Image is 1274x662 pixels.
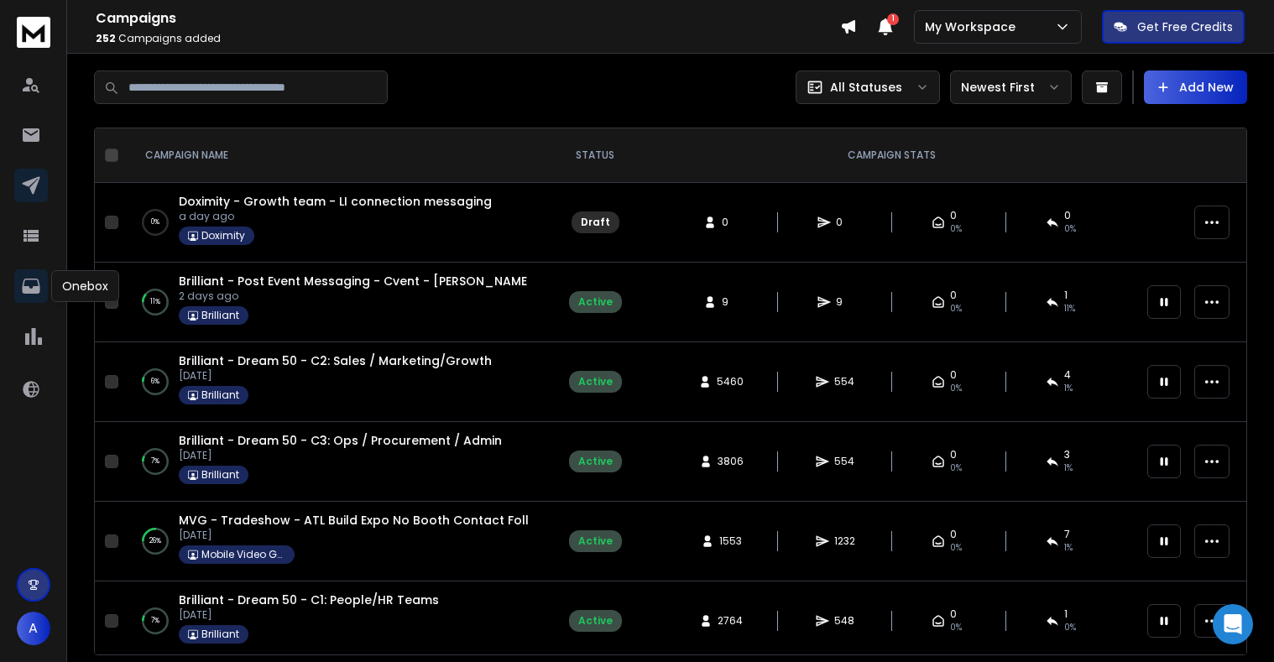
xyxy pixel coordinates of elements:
span: 9 [836,295,853,309]
p: a day ago [179,210,492,223]
p: 0 % [151,214,159,231]
p: All Statuses [830,79,902,96]
span: 0% [950,461,962,475]
h1: Campaigns [96,8,840,29]
button: A [17,612,50,645]
span: 2764 [718,614,743,628]
th: CAMPAIGN NAME [125,128,545,183]
a: Brilliant - Dream 50 - C3: Ops / Procurement / Admin [179,432,502,449]
span: 1 [1064,607,1068,621]
td: 7%Brilliant - Dream 50 - C3: Ops / Procurement / Admin[DATE]Brilliant [125,422,545,502]
span: 0 [950,448,957,461]
p: My Workspace [925,18,1022,35]
p: Doximity [201,229,245,242]
span: 0% [950,222,962,236]
span: 0% [950,382,962,395]
div: Draft [581,216,610,229]
span: 0 [836,216,853,229]
p: 26 % [149,533,161,550]
span: 0% [950,621,962,634]
div: Active [578,375,613,388]
span: 548 [834,614,854,628]
div: Active [578,614,613,628]
span: 0 [950,209,957,222]
div: Active [578,295,613,309]
span: 11 % [1064,302,1075,315]
div: Active [578,534,613,548]
button: Get Free Credits [1102,10,1245,44]
p: Brilliant [201,628,239,641]
p: [DATE] [179,529,528,542]
span: 0% [1064,222,1076,236]
p: Brilliant [201,388,239,402]
span: 0 [950,528,957,541]
span: 5460 [717,375,744,388]
td: 6%Brilliant - Dream 50 - C2: Sales / Marketing/Growth[DATE]Brilliant [125,342,545,422]
th: STATUS [545,128,645,183]
a: Brilliant - Dream 50 - C2: Sales / Marketing/Growth [179,352,492,369]
p: 2 days ago [179,289,528,303]
span: 3 [1064,448,1070,461]
span: 0 [950,368,957,382]
span: 3806 [718,455,744,468]
span: 0 [950,607,957,621]
p: 7 % [151,612,159,629]
p: 7 % [151,453,159,470]
div: Open Intercom Messenger [1213,604,1253,644]
p: Brilliant [201,309,239,322]
p: Mobile Video Guard [201,548,285,561]
span: 7 [1064,528,1070,541]
span: 0 [722,216,739,229]
span: 252 [96,31,116,45]
p: 11 % [150,294,160,310]
a: Doximity - Growth team - LI connection messaging [179,193,492,210]
p: [DATE] [179,449,502,462]
a: Brilliant - Post Event Messaging - Cvent - [PERSON_NAME] [179,273,533,289]
span: 1 % [1064,461,1073,475]
span: 0% [950,541,962,555]
span: 1553 [719,534,742,548]
td: 11%Brilliant - Post Event Messaging - Cvent - [PERSON_NAME]2 days agoBrilliant [125,263,545,342]
span: 1 % [1064,382,1073,395]
span: 554 [834,455,854,468]
span: 0 % [1064,621,1076,634]
span: 0 [950,289,957,302]
span: 1 [887,13,899,25]
td: 26%MVG - Tradeshow - ATL Build Expo No Booth Contact Followup[DATE]Mobile Video Guard [125,502,545,581]
span: 0% [950,302,962,315]
p: [DATE] [179,369,492,383]
span: 1 % [1064,541,1073,555]
div: Active [578,455,613,468]
span: 1 [1064,289,1068,302]
a: Brilliant - Dream 50 - C1: People/HR Teams [179,592,439,608]
p: Brilliant [201,468,239,482]
span: 554 [834,375,854,388]
button: Newest First [950,70,1072,104]
span: 9 [722,295,739,309]
img: logo [17,17,50,48]
p: [DATE] [179,608,439,622]
th: CAMPAIGN STATS [645,128,1137,183]
button: Add New [1144,70,1247,104]
span: 4 [1064,368,1071,382]
div: Onebox [51,270,119,302]
p: Get Free Credits [1137,18,1233,35]
p: Campaigns added [96,32,840,45]
span: 0 [1064,209,1071,222]
p: 6 % [151,373,159,390]
span: 1232 [834,534,855,548]
td: 0%Doximity - Growth team - LI connection messaginga day agoDoximity [125,183,545,263]
td: 7%Brilliant - Dream 50 - C1: People/HR Teams[DATE]Brilliant [125,581,545,661]
a: MVG - Tradeshow - ATL Build Expo No Booth Contact Followup [179,512,563,529]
